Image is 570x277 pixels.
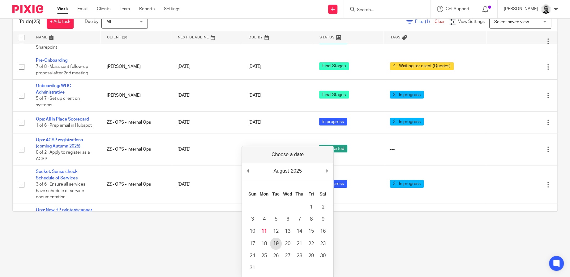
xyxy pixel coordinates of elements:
[36,39,87,50] span: 0 of 1 · Review Schedule in Sharepoint
[317,238,329,250] button: 23
[171,165,242,204] td: [DATE]
[294,238,305,250] button: 21
[294,225,305,237] button: 14
[282,238,294,250] button: 20
[319,62,349,70] span: Final Stages
[101,204,171,235] td: ZZ - OPS - Internal Ops
[36,96,80,107] span: 5 of 7 · Set up client on systems
[319,191,326,196] abbr: Saturday
[258,238,270,250] button: 18
[356,7,412,13] input: Search
[171,134,242,165] td: [DATE]
[245,166,251,176] button: Previous Month
[164,6,180,12] a: Settings
[171,112,242,134] td: [DATE]
[305,225,317,237] button: 15
[390,91,424,99] span: 3 - In progress
[390,36,401,39] span: Tags
[282,213,294,225] button: 6
[258,250,270,262] button: 25
[248,191,256,196] abbr: Sunday
[47,15,74,29] a: + Add task
[246,225,258,237] button: 10
[101,80,171,112] td: [PERSON_NAME]
[32,19,41,24] span: (25)
[106,20,111,24] span: All
[36,123,92,128] span: 1 of 6 · Prep email in Hubspot
[260,191,268,196] abbr: Monday
[139,6,155,12] a: Reports
[282,225,294,237] button: 13
[390,62,454,70] span: 4 - Waiting for client (Queries)
[295,191,303,196] abbr: Thursday
[305,250,317,262] button: 29
[308,191,314,196] abbr: Friday
[101,134,171,165] td: ZZ - OPS - Internal Ops
[36,150,90,161] span: 0 of 2 · Apply to register as a ACSP
[390,180,424,188] span: 3 - In progress
[319,145,347,152] span: Not started
[435,20,445,24] a: Clear
[324,166,330,176] button: Next Month
[458,20,485,24] span: View Settings
[120,6,130,12] a: Team
[248,65,261,69] span: [DATE]
[246,250,258,262] button: 24
[36,208,92,218] a: Ops: New HP printer/scanner set-up
[425,20,430,24] span: (1)
[270,250,282,262] button: 26
[246,262,258,274] button: 31
[446,7,469,11] span: Get Support
[319,91,349,99] span: Final Stages
[390,118,424,125] span: 3 - In progress
[36,84,71,94] a: Onboarding: WHC Administrative
[319,118,347,125] span: In progress
[19,19,41,25] h1: To do
[171,204,242,235] td: [DATE]
[282,250,294,262] button: 27
[248,93,261,98] span: [DATE]
[101,165,171,204] td: ZZ - OPS - Internal Ops
[283,191,292,196] abbr: Wednesday
[305,238,317,250] button: 22
[305,201,317,213] button: 1
[294,213,305,225] button: 7
[36,117,89,121] a: Ops: All in Place Scorecard
[317,225,329,237] button: 16
[248,120,261,125] span: [DATE]
[12,5,43,13] img: Pixie
[36,138,83,148] a: Ops: ACSP registrations (coming Autumn 2025)
[36,182,85,199] span: 3 of 6 · Ensure all services have schedule of service documentation
[294,250,305,262] button: 28
[494,20,529,24] span: Select saved view
[415,20,435,24] span: Filter
[101,54,171,79] td: [PERSON_NAME]
[77,6,88,12] a: Email
[270,225,282,237] button: 12
[85,19,98,25] p: Due by
[270,238,282,250] button: 19
[246,213,258,225] button: 3
[36,58,67,63] a: Pre-Onboarding
[317,213,329,225] button: 9
[270,213,282,225] button: 5
[390,146,480,152] div: ---
[317,201,329,213] button: 2
[57,6,68,12] a: Work
[258,213,270,225] button: 4
[290,166,303,176] div: 2025
[97,6,110,12] a: Clients
[246,238,258,250] button: 17
[272,191,280,196] abbr: Tuesday
[541,4,551,14] img: Jack_2025.jpg
[258,225,270,237] button: 11
[36,64,88,75] span: 7 of 8 · Mass sent follow-up proposal after 2nd meeting
[171,80,242,112] td: [DATE]
[36,169,78,180] a: Socket: Sense check Schedule of Services
[101,112,171,134] td: ZZ - OPS - Internal Ops
[272,166,290,176] div: August
[317,250,329,262] button: 30
[504,6,538,12] p: [PERSON_NAME]
[171,54,242,79] td: [DATE]
[305,213,317,225] button: 8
